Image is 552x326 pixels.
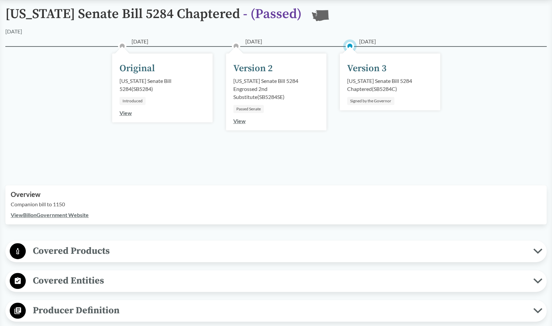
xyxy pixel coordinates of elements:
[8,243,544,260] button: Covered Products
[120,77,205,93] div: [US_STATE] Senate Bill 5284 ( SB5284 )
[347,77,433,93] div: [US_STATE] Senate Bill 5284 Chaptered ( SB5284C )
[233,77,319,101] div: [US_STATE] Senate Bill 5284 Engrossed 2nd Substitute ( SB5284SE )
[11,200,541,208] p: Companion bill to 1150
[233,105,264,113] div: Passed Senate
[11,212,89,218] a: ViewBillonGovernment Website
[8,273,544,290] button: Covered Entities
[26,303,533,318] span: Producer Definition
[245,37,262,45] span: [DATE]
[243,6,302,22] span: - ( Passed )
[120,62,155,76] div: Original
[120,97,146,105] div: Introduced
[347,62,387,76] div: Version 3
[233,118,246,124] a: View
[120,110,132,116] a: View
[26,243,533,258] span: Covered Products
[233,62,273,76] div: Version 2
[8,302,544,319] button: Producer Definition
[26,273,533,288] span: Covered Entities
[347,97,394,105] div: Signed by the Governor
[11,191,541,198] h2: Overview
[132,37,148,45] span: [DATE]
[359,37,376,45] span: [DATE]
[5,27,22,35] div: [DATE]
[5,7,302,27] h1: [US_STATE] Senate Bill 5284 Chaptered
